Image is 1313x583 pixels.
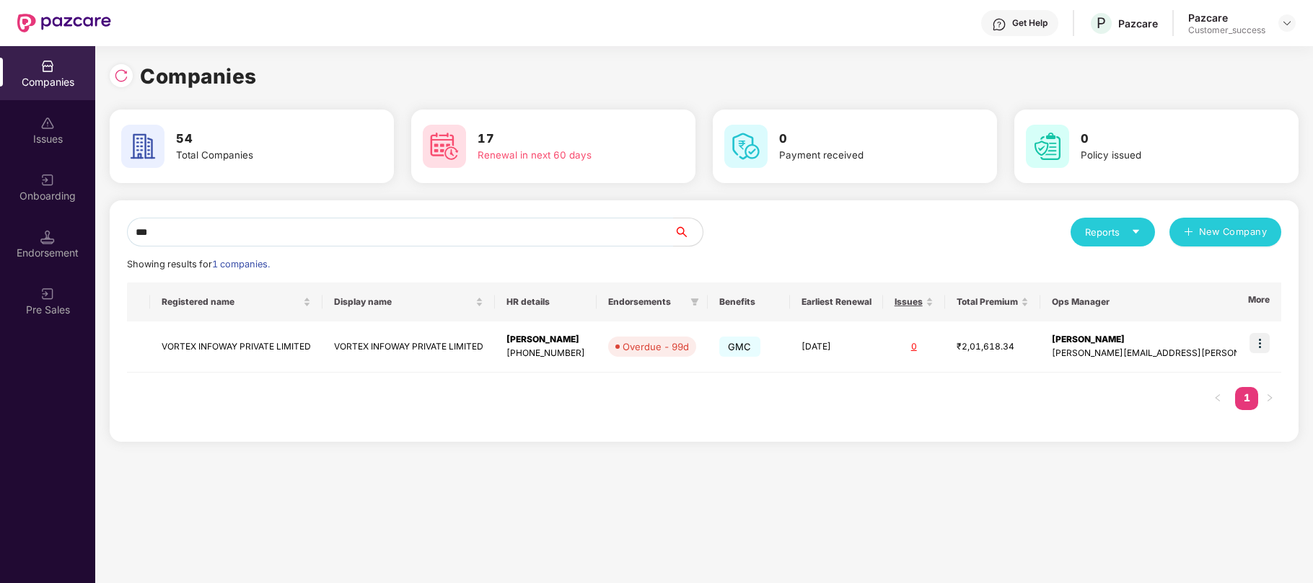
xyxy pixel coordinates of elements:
span: P [1097,14,1106,32]
div: Pazcare [1118,17,1158,30]
span: left [1213,393,1222,402]
div: Overdue - 99d [623,339,689,354]
div: Reports [1085,225,1141,239]
div: Total Companies [176,148,346,163]
img: svg+xml;base64,PHN2ZyB4bWxucz0iaHR0cDovL3d3dy53My5vcmcvMjAwMC9zdmciIHdpZHRoPSI2MCIgaGVpZ2h0PSI2MC... [1026,125,1069,168]
div: Get Help [1012,17,1048,29]
span: filter [688,293,702,311]
img: svg+xml;base64,PHN2ZyBpZD0iUmVsb2FkLTMyeDMyIiB4bWxucz0iaHR0cDovL3d3dy53My5vcmcvMjAwMC9zdmciIHdpZH... [114,68,128,83]
h1: Companies [140,61,257,92]
td: VORTEX INFOWAY PRIVATE LIMITED [150,321,322,373]
button: right [1258,387,1281,410]
th: Benefits [708,282,790,321]
img: svg+xml;base64,PHN2ZyB3aWR0aD0iMjAiIGhlaWdodD0iMjAiIHZpZXdCb3g9IjAgMCAyMCAyMCIgZmlsbD0ibm9uZSIgeG... [40,173,55,187]
li: Previous Page [1206,387,1229,410]
img: svg+xml;base64,PHN2ZyB3aWR0aD0iMjAiIGhlaWdodD0iMjAiIHZpZXdCb3g9IjAgMCAyMCAyMCIgZmlsbD0ibm9uZSIgeG... [40,287,55,301]
span: filter [690,298,699,306]
div: [PERSON_NAME] [506,333,585,347]
span: New Company [1199,225,1268,239]
span: Issues [895,296,923,308]
img: svg+xml;base64,PHN2ZyB3aWR0aD0iMTQuNSIgaGVpZ2h0PSIxNC41IiB2aWV3Qm94PSIwIDAgMTYgMTYiIGZpbGw9Im5vbm... [40,230,55,244]
img: New Pazcare Logo [17,14,111,32]
img: svg+xml;base64,PHN2ZyBpZD0iSGVscC0zMngzMiIgeG1sbnM9Imh0dHA6Ly93d3cudzMub3JnLzIwMDAvc3ZnIiB3aWR0aD... [992,17,1006,32]
div: Pazcare [1188,11,1265,25]
span: plus [1184,227,1193,239]
span: caret-down [1131,227,1141,236]
img: svg+xml;base64,PHN2ZyB4bWxucz0iaHR0cDovL3d3dy53My5vcmcvMjAwMC9zdmciIHdpZHRoPSI2MCIgaGVpZ2h0PSI2MC... [121,125,164,168]
th: Display name [322,282,495,321]
img: svg+xml;base64,PHN2ZyBpZD0iRHJvcGRvd24tMzJ4MzIiIHhtbG5zPSJodHRwOi8vd3d3LnczLm9yZy8yMDAwL3N2ZyIgd2... [1281,17,1293,29]
h3: 0 [1081,130,1251,148]
img: svg+xml;base64,PHN2ZyB4bWxucz0iaHR0cDovL3d3dy53My5vcmcvMjAwMC9zdmciIHdpZHRoPSI2MCIgaGVpZ2h0PSI2MC... [423,125,466,168]
img: svg+xml;base64,PHN2ZyBpZD0iQ29tcGFuaWVzIiB4bWxucz0iaHR0cDovL3d3dy53My5vcmcvMjAwMC9zdmciIHdpZHRoPS... [40,59,55,74]
img: svg+xml;base64,PHN2ZyB4bWxucz0iaHR0cDovL3d3dy53My5vcmcvMjAwMC9zdmciIHdpZHRoPSI2MCIgaGVpZ2h0PSI2MC... [724,125,768,168]
th: HR details [495,282,597,321]
img: icon [1250,333,1270,353]
li: 1 [1235,387,1258,410]
th: Registered name [150,282,322,321]
span: Total Premium [957,296,1018,308]
h3: 17 [478,130,648,148]
button: search [673,218,703,246]
button: left [1206,387,1229,410]
td: [DATE] [790,321,883,373]
span: Endorsements [608,296,685,308]
th: Earliest Renewal [790,282,883,321]
li: Next Page [1258,387,1281,410]
h3: 54 [176,130,346,148]
div: Renewal in next 60 days [478,148,648,163]
th: Total Premium [945,282,1040,321]
td: VORTEX INFOWAY PRIVATE LIMITED [322,321,495,373]
a: 1 [1235,387,1258,409]
div: Customer_success [1188,25,1265,36]
div: ₹2,01,618.34 [957,340,1029,354]
div: Policy issued [1081,148,1251,163]
th: More [1237,282,1281,321]
div: Payment received [779,148,949,163]
span: GMC [719,337,760,357]
span: Registered name [162,296,300,308]
span: Display name [334,296,473,308]
span: search [673,226,703,238]
span: 1 companies. [212,259,270,270]
button: plusNew Company [1169,218,1281,246]
div: [PHONE_NUMBER] [506,347,585,360]
div: 0 [895,340,934,354]
span: Showing results for [127,259,270,270]
span: right [1265,393,1274,402]
h3: 0 [779,130,949,148]
th: Issues [883,282,945,321]
img: svg+xml;base64,PHN2ZyBpZD0iSXNzdWVzX2Rpc2FibGVkIiB4bWxucz0iaHR0cDovL3d3dy53My5vcmcvMjAwMC9zdmciIH... [40,116,55,130]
